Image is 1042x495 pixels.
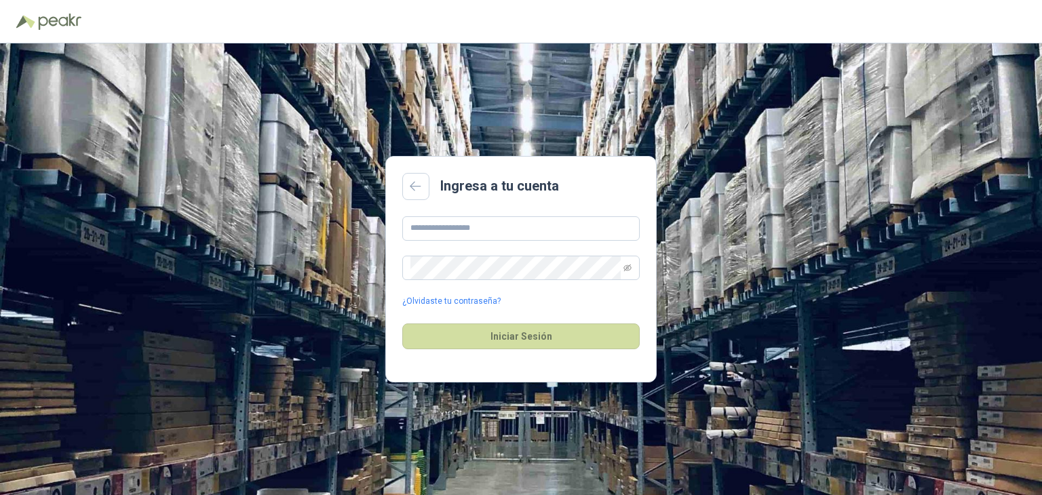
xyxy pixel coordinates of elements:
img: Peakr [38,14,81,30]
a: ¿Olvidaste tu contraseña? [402,295,501,308]
h2: Ingresa a tu cuenta [440,176,559,197]
button: Iniciar Sesión [402,323,640,349]
img: Logo [16,15,35,28]
span: eye-invisible [623,264,632,272]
